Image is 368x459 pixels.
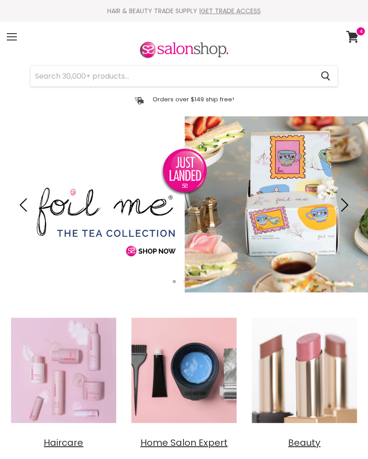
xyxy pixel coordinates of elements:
[7,314,120,448] a: Haircare Haircare
[248,314,361,427] img: Beauty
[193,280,196,283] li: Page dot 3
[127,314,241,427] img: Home Salon Expert
[288,436,320,449] span: Beauty
[140,436,228,449] span: Home Salon Expert
[30,65,338,87] form: Product
[201,6,261,15] a: GET TRADE ACCESS
[44,436,83,449] span: Haircare
[153,95,234,103] p: Orders over $149 ship free!
[313,65,338,86] button: Search
[30,65,313,86] input: Search
[7,314,120,427] img: Haircare
[173,280,176,283] li: Page dot 1
[248,314,361,448] a: Beauty Beauty
[334,196,352,214] button: Next
[183,280,186,283] li: Page dot 2
[127,314,241,448] a: Home Salon Expert Home Salon Expert
[16,196,34,214] button: Previous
